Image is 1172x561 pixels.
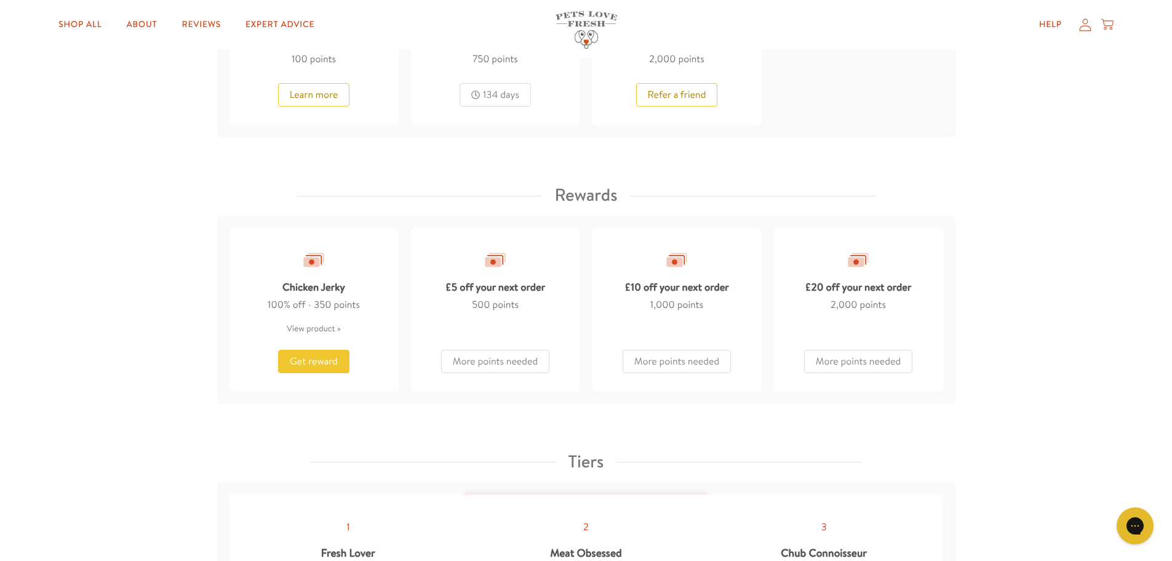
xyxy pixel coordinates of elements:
[290,355,338,368] span: Get reward
[556,11,617,49] img: Pets Love Fresh
[1110,503,1160,549] iframe: Gorgias live chat messenger
[805,273,912,297] div: £20 off your next order
[346,519,349,536] div: 1
[678,52,704,66] span: points
[472,52,489,66] span: 750
[282,273,345,297] div: Chicken Jerky
[568,447,604,477] h3: Tiers
[583,519,589,536] div: 2
[116,12,167,37] a: About
[278,83,350,107] button: Learn more
[650,298,675,312] span: 1,000
[624,273,729,297] div: £10 off your next order
[268,298,305,312] span: 100% off
[677,298,703,312] span: points
[49,12,111,37] a: Shop All
[649,52,676,66] span: 2,000
[278,350,349,373] button: Get reward
[1029,12,1072,37] a: Help
[831,298,858,312] span: 2,000
[492,52,517,66] span: points
[172,12,231,37] a: Reviews
[859,298,885,312] span: points
[236,12,324,37] a: Expert Advice
[310,52,336,66] span: points
[554,180,617,210] h3: Rewards
[636,83,718,107] button: Refer a friend
[292,52,308,66] span: 100
[472,298,490,312] span: 500
[445,273,545,297] div: £5 off your next order
[492,298,518,312] span: points
[287,323,341,334] a: View product
[821,519,827,536] div: 3
[314,298,331,312] span: 350
[333,298,359,312] span: points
